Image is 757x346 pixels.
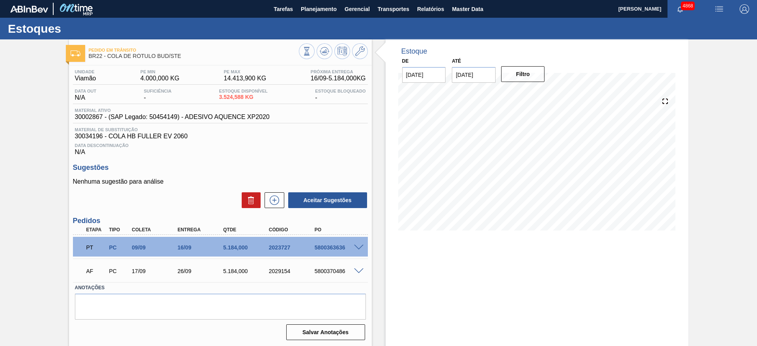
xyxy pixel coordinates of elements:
div: 5.184,000 [221,268,272,274]
span: PE MIN [140,69,179,74]
div: PO [313,227,364,233]
span: Transportes [378,4,409,14]
span: Próxima Entrega [311,69,366,74]
img: TNhmsLtSVTkK8tSr43FrP2fwEKptu5GPRR3wAAAABJRU5ErkJggg== [10,6,48,13]
span: Data out [75,89,97,93]
div: Aguardando Faturamento [84,262,108,280]
span: Planejamento [301,4,337,14]
span: 14.413,900 KG [224,75,267,82]
div: 16/09/2025 [175,244,227,251]
div: N/A [73,89,99,101]
span: Material de Substituição [75,127,366,132]
input: dd/mm/yyyy [452,67,496,83]
div: - [142,89,173,101]
span: Pedido em Trânsito [89,48,299,52]
div: Pedido de Compra [107,244,131,251]
div: Nova sugestão [261,192,284,208]
span: Unidade [75,69,96,74]
div: 5800370486 [313,268,364,274]
div: - [313,89,367,101]
div: Pedido em Trânsito [84,239,108,256]
div: Excluir Sugestões [238,192,261,208]
div: Estoque [401,47,427,56]
label: De [402,58,409,64]
div: Coleta [130,227,181,233]
label: Até [452,58,461,64]
div: 17/09/2025 [130,268,181,274]
span: 16/09 - 5.184,000 KG [311,75,366,82]
button: Salvar Anotações [286,324,365,340]
div: 26/09/2025 [175,268,227,274]
span: 4868 [681,2,695,10]
button: Ir ao Master Data / Geral [352,43,368,59]
button: Atualizar Gráfico [317,43,332,59]
span: Estoque Bloqueado [315,89,365,93]
span: 3.524,588 KG [219,94,268,100]
p: Nenhuma sugestão para análise [73,178,368,185]
span: 4.000,000 KG [140,75,179,82]
div: 5.184,000 [221,244,272,251]
div: Entrega [175,227,227,233]
span: Data Descontinuação [75,143,366,148]
img: userActions [714,4,724,14]
h3: Pedidos [73,217,368,225]
div: Código [267,227,318,233]
span: Viamão [75,75,96,82]
span: Relatórios [417,4,444,14]
div: 5800363636 [313,244,364,251]
span: Suficiência [144,89,172,93]
div: 2029154 [267,268,318,274]
button: Filtro [501,66,545,82]
div: Etapa [84,227,108,233]
input: dd/mm/yyyy [402,67,446,83]
button: Notificações [668,4,693,15]
div: Aceitar Sugestões [284,192,368,209]
div: Qtde [221,227,272,233]
span: PE MAX [224,69,267,74]
img: Ícone [71,50,80,56]
span: Tarefas [274,4,293,14]
div: 2023727 [267,244,318,251]
button: Visão Geral dos Estoques [299,43,315,59]
p: PT [86,244,106,251]
label: Anotações [75,282,366,294]
div: N/A [73,140,368,156]
img: Logout [740,4,749,14]
div: Pedido de Compra [107,268,131,274]
span: 30034196 - COLA HB FULLER EV 2060 [75,133,366,140]
button: Programar Estoque [334,43,350,59]
div: Tipo [107,227,131,233]
h1: Estoques [8,24,148,33]
span: Gerencial [345,4,370,14]
button: Aceitar Sugestões [288,192,367,208]
span: Material ativo [75,108,270,113]
span: BR22 - COLA DE RÓTULO BUD/STE [89,53,299,59]
span: 30002867 - (SAP Legado: 50454149) - ADESIVO AQUENCE XP2020 [75,113,270,121]
span: Estoque Disponível [219,89,268,93]
h3: Sugestões [73,164,368,172]
div: 09/09/2025 [130,244,181,251]
span: Master Data [452,4,483,14]
p: AF [86,268,106,274]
